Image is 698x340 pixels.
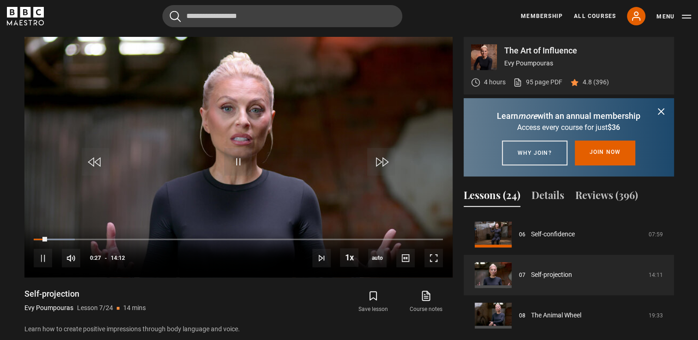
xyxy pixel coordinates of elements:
[656,12,691,21] button: Toggle navigation
[7,7,44,25] svg: BBC Maestro
[396,249,415,267] button: Captions
[162,5,402,27] input: Search
[62,249,80,267] button: Mute
[513,77,562,87] a: 95 page PDF
[504,59,667,68] p: Evy Poumpouras
[170,11,181,22] button: Submit the search query
[424,249,443,267] button: Fullscreen
[518,111,537,121] i: more
[464,188,520,207] button: Lessons (24)
[502,141,567,165] a: Why join?
[312,249,331,267] button: Next Lesson
[583,77,609,87] p: 4.8 (396)
[504,47,667,55] p: The Art of Influence
[575,188,638,207] button: Reviews (396)
[531,229,575,239] a: Self-confidence
[531,188,564,207] button: Details
[400,288,452,315] a: Course notes
[24,303,73,313] p: Evy Poumpouras
[521,12,563,20] a: Membership
[531,270,572,280] a: Self-projection
[484,77,506,87] p: 4 hours
[90,250,101,266] span: 0:27
[24,37,453,277] video-js: Video Player
[111,250,125,266] span: 14:12
[24,288,146,299] h1: Self-projection
[77,303,113,313] p: Lesson 7/24
[531,311,581,320] a: The Animal Wheel
[368,249,387,267] span: auto
[24,324,453,334] p: Learn how to create positive impressions through body language and voice.
[105,255,107,261] span: -
[608,123,620,132] span: $36
[340,248,358,267] button: Playback Rate
[368,249,387,267] div: Current quality: 1080p
[347,288,400,315] button: Save lesson
[123,303,146,313] p: 14 mins
[34,249,52,267] button: Pause
[34,239,442,240] div: Progress Bar
[475,122,663,133] p: Access every course for just
[574,12,616,20] a: All Courses
[575,141,636,165] a: Join now
[475,110,663,122] p: Learn with an annual membership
